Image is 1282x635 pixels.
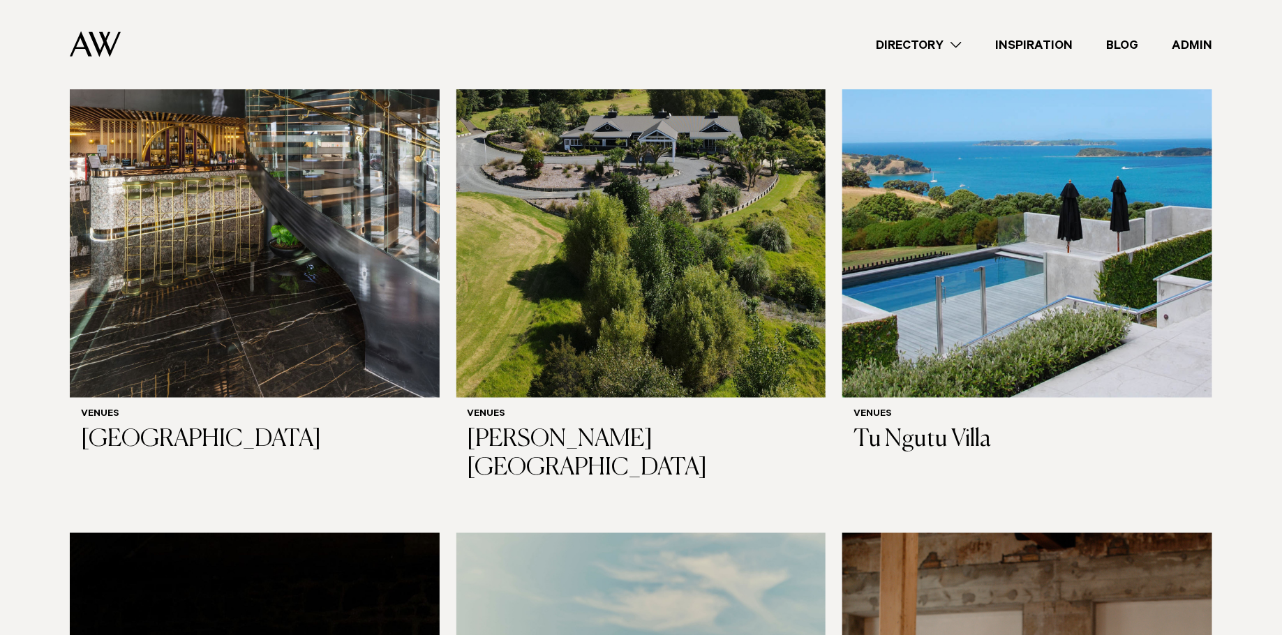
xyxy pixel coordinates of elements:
a: Admin [1155,36,1229,54]
h3: [GEOGRAPHIC_DATA] [81,426,428,454]
a: Blog [1089,36,1155,54]
h3: [PERSON_NAME][GEOGRAPHIC_DATA] [468,426,815,483]
a: Directory [859,36,978,54]
a: Inspiration [978,36,1089,54]
img: Auckland Weddings Logo [70,31,121,57]
h6: Venues [468,409,815,421]
h6: Venues [854,409,1201,421]
h3: Tu Ngutu Villa [854,426,1201,454]
h6: Venues [81,409,428,421]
